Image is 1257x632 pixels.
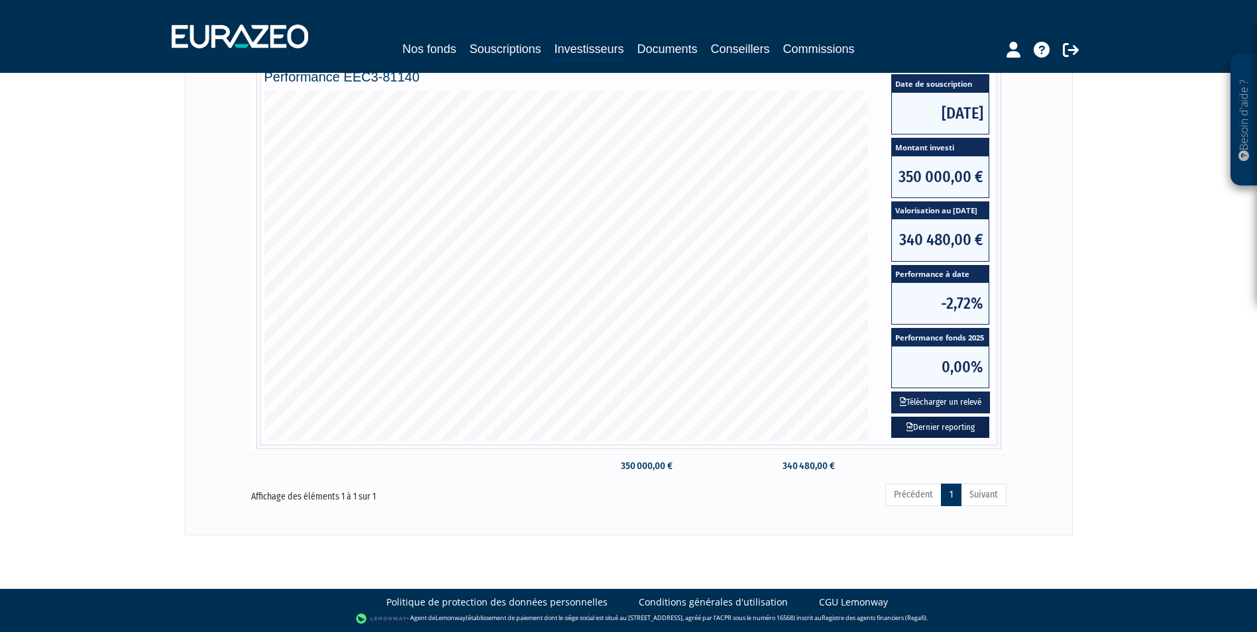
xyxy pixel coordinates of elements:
a: Dernier reporting [891,417,989,439]
div: - Agent de (établissement de paiement dont le siège social est situé au [STREET_ADDRESS], agréé p... [13,612,1244,625]
span: [DATE] [892,93,989,134]
img: logo-lemonway.png [356,612,407,625]
a: 1 [941,484,961,506]
a: Commissions [783,40,855,58]
h4: Performance EEC3-81140 [264,70,993,84]
a: Documents [637,40,698,58]
img: 1732889491-logotype_eurazeo_blanc_rvb.png [172,25,308,48]
span: Date de souscription [892,75,989,93]
span: Performance fonds 2025 [892,329,989,346]
span: 0,00% [892,346,989,388]
a: Conditions générales d'utilisation [639,596,788,609]
a: Investisseurs [554,40,624,60]
span: Performance à date [892,266,989,284]
a: Conseillers [711,40,770,58]
td: 350 000,00 € [600,454,679,478]
span: Valorisation au [DATE] [892,202,989,220]
div: Affichage des éléments 1 à 1 sur 1 [251,482,555,503]
span: 340 480,00 € [892,219,989,260]
a: Lemonway [435,613,466,622]
a: Souscriptions [469,40,541,58]
p: Besoin d'aide ? [1236,60,1252,180]
span: -2,72% [892,283,989,324]
span: 350 000,00 € [892,156,989,197]
span: Montant investi [892,138,989,156]
a: Nos fonds [402,40,456,58]
button: Télécharger un relevé [891,392,990,413]
a: Politique de protection des données personnelles [386,596,608,609]
td: 340 480,00 € [763,454,842,478]
a: Registre des agents financiers (Regafi) [822,613,926,622]
a: CGU Lemonway [819,596,888,609]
